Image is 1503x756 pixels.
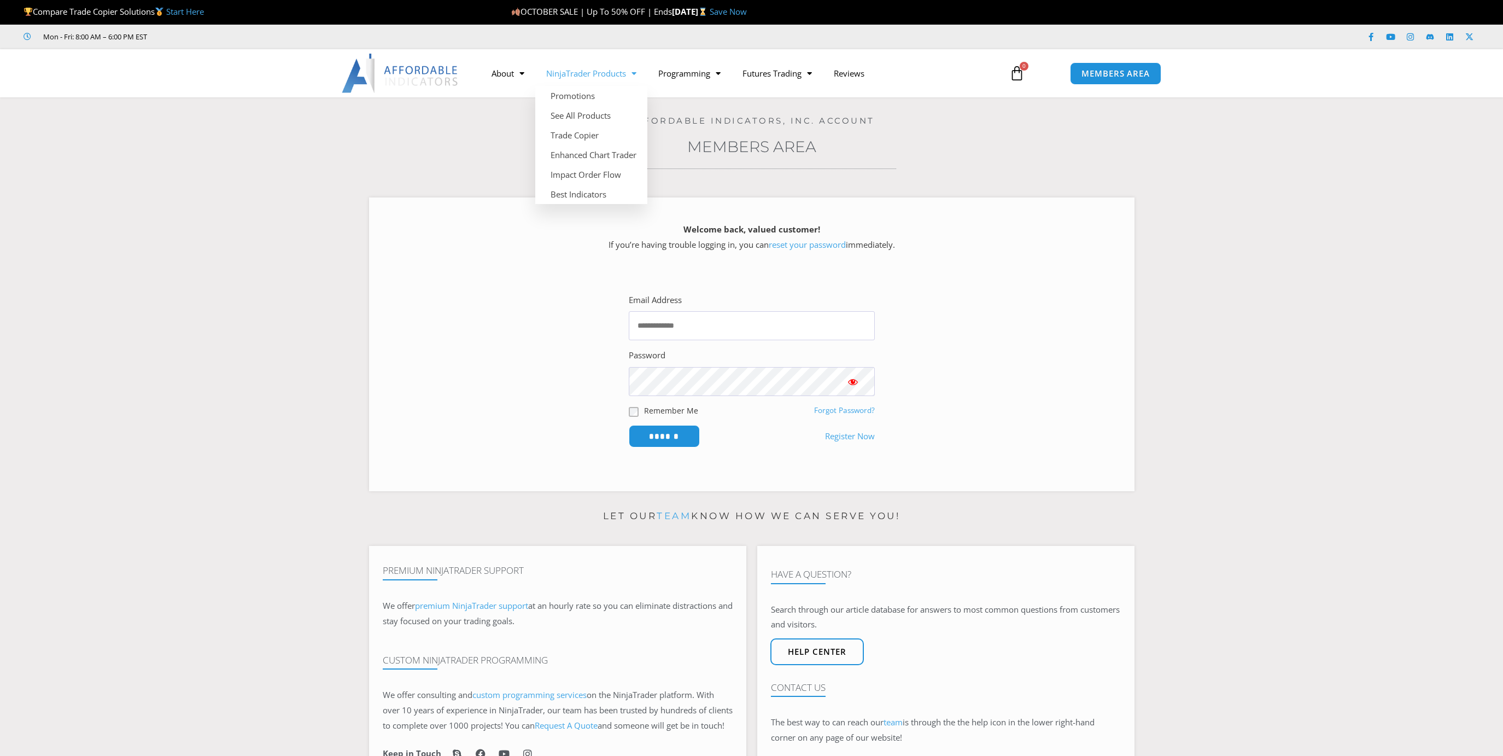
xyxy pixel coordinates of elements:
[699,8,707,16] img: ⌛
[415,600,528,611] a: premium NinjaTrader support
[535,86,647,204] ul: NinjaTrader Products
[644,405,698,416] label: Remember Me
[647,61,732,86] a: Programming
[342,54,459,93] img: LogoAI | Affordable Indicators – NinjaTrader
[823,61,875,86] a: Reviews
[40,30,147,43] span: Mon - Fri: 8:00 AM – 6:00 PM EST
[472,689,587,700] a: custom programming services
[1081,69,1150,78] span: MEMBERS AREA
[771,602,1121,633] p: Search through our article database for answers to most common questions from customers and visit...
[535,184,647,204] a: Best Indicators
[24,6,204,17] span: Compare Trade Copier Solutions
[383,600,733,626] span: at an hourly rate so you can eliminate distractions and stay focused on your trading goals.
[628,115,875,126] a: Affordable Indicators, Inc. Account
[771,715,1121,746] p: The best way to can reach our is through the the help icon in the lower right-hand corner on any ...
[814,405,875,415] a: Forgot Password?
[1070,62,1161,85] a: MEMBERS AREA
[535,720,598,731] a: Request A Quote
[162,31,326,42] iframe: Customer reviews powered by Trustpilot
[535,165,647,184] a: Impact Order Flow
[788,648,846,656] span: Help center
[771,682,1121,693] h4: Contact Us
[166,6,204,17] a: Start Here
[511,6,672,17] span: OCTOBER SALE | Up To 50% OFF | Ends
[535,106,647,125] a: See All Products
[1020,62,1028,71] span: 0
[687,137,816,156] a: Members Area
[383,689,587,700] span: We offer consulting and
[683,224,820,235] strong: Welcome back, valued customer!
[629,293,682,308] label: Email Address
[831,367,875,396] button: Show password
[657,510,691,521] a: team
[481,61,535,86] a: About
[732,61,823,86] a: Futures Trading
[369,508,1134,525] p: Let our know how we can serve you!
[672,6,710,17] strong: [DATE]
[884,717,903,728] a: team
[629,348,665,363] label: Password
[825,429,875,444] a: Register Now
[535,145,647,165] a: Enhanced Chart Trader
[710,6,747,17] a: Save Now
[383,565,733,576] h4: Premium NinjaTrader Support
[388,222,1115,253] p: If you’re having trouble logging in, you can immediately.
[535,125,647,145] a: Trade Copier
[383,600,415,611] span: We offer
[770,638,864,665] a: Help center
[771,569,1121,580] h4: Have A Question?
[383,689,733,731] span: on the NinjaTrader platform. With over 10 years of experience in NinjaTrader, our team has been t...
[481,61,997,86] nav: Menu
[535,86,647,106] a: Promotions
[512,8,520,16] img: 🍂
[155,8,163,16] img: 🥇
[535,61,647,86] a: NinjaTrader Products
[24,8,32,16] img: 🏆
[993,57,1041,89] a: 0
[769,239,846,250] a: reset your password
[383,655,733,666] h4: Custom NinjaTrader Programming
